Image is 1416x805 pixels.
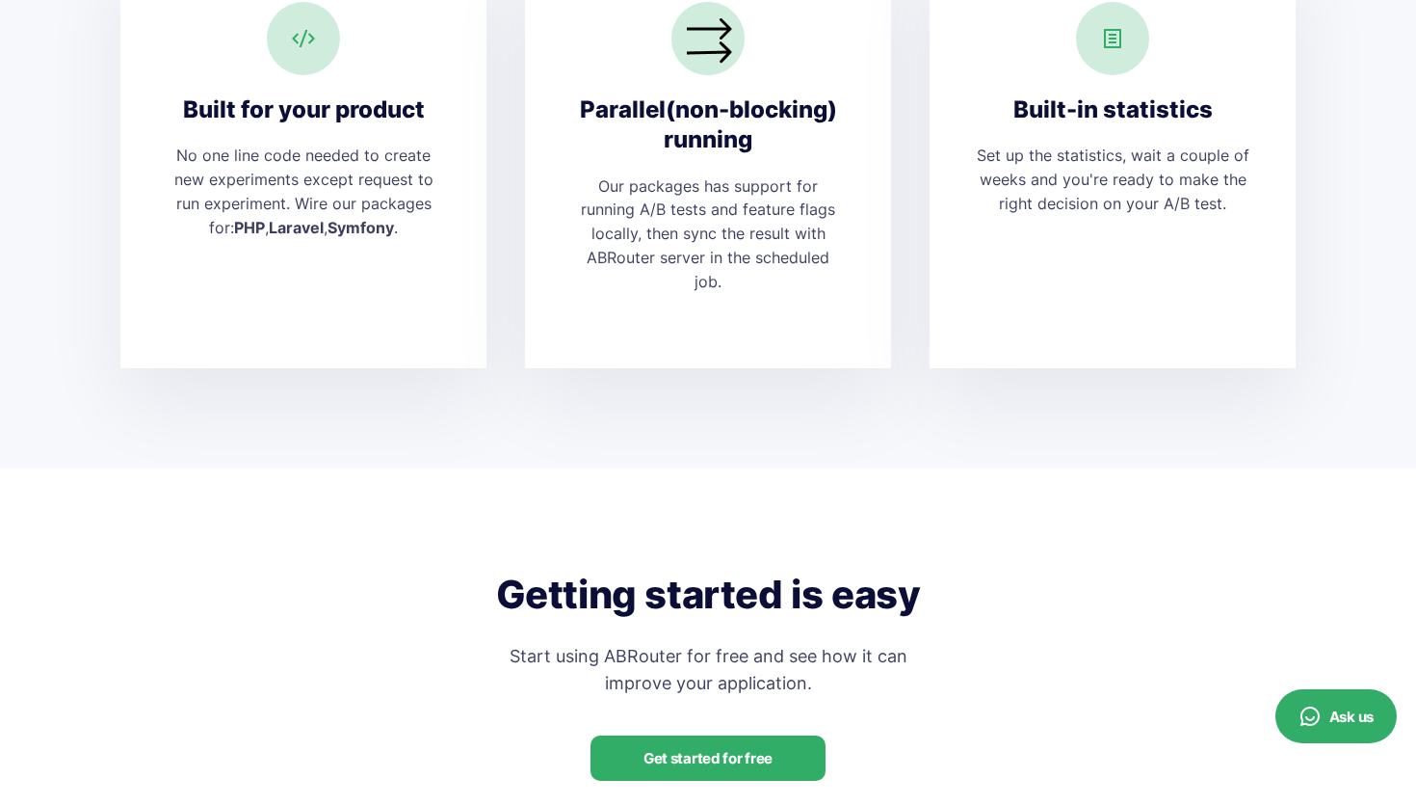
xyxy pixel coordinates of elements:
h2: Getting started is easy [120,570,1296,620]
a: Get started for free [590,736,826,781]
a: PHP [234,218,265,237]
div: Built-in statistics [976,94,1249,124]
button: Ask us [1275,689,1397,743]
div: No one line code needed to create new experiments except request to run experiment. Wire our pack... [167,144,440,239]
div: Start using ABRouter for free and see how it can improve your application. [478,643,938,697]
div: Built for your product [167,94,440,124]
div: Set up the statistics, wait a couple of weeks and you're ready to make the right decision on your... [976,144,1249,215]
div: Our packages has support for running A/B tests and feature flags locally, then sync the result wi... [571,174,845,294]
a: Laravel [269,218,324,237]
a: Symfony [328,218,394,237]
div: Parallel(non-blocking) running [571,94,845,154]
